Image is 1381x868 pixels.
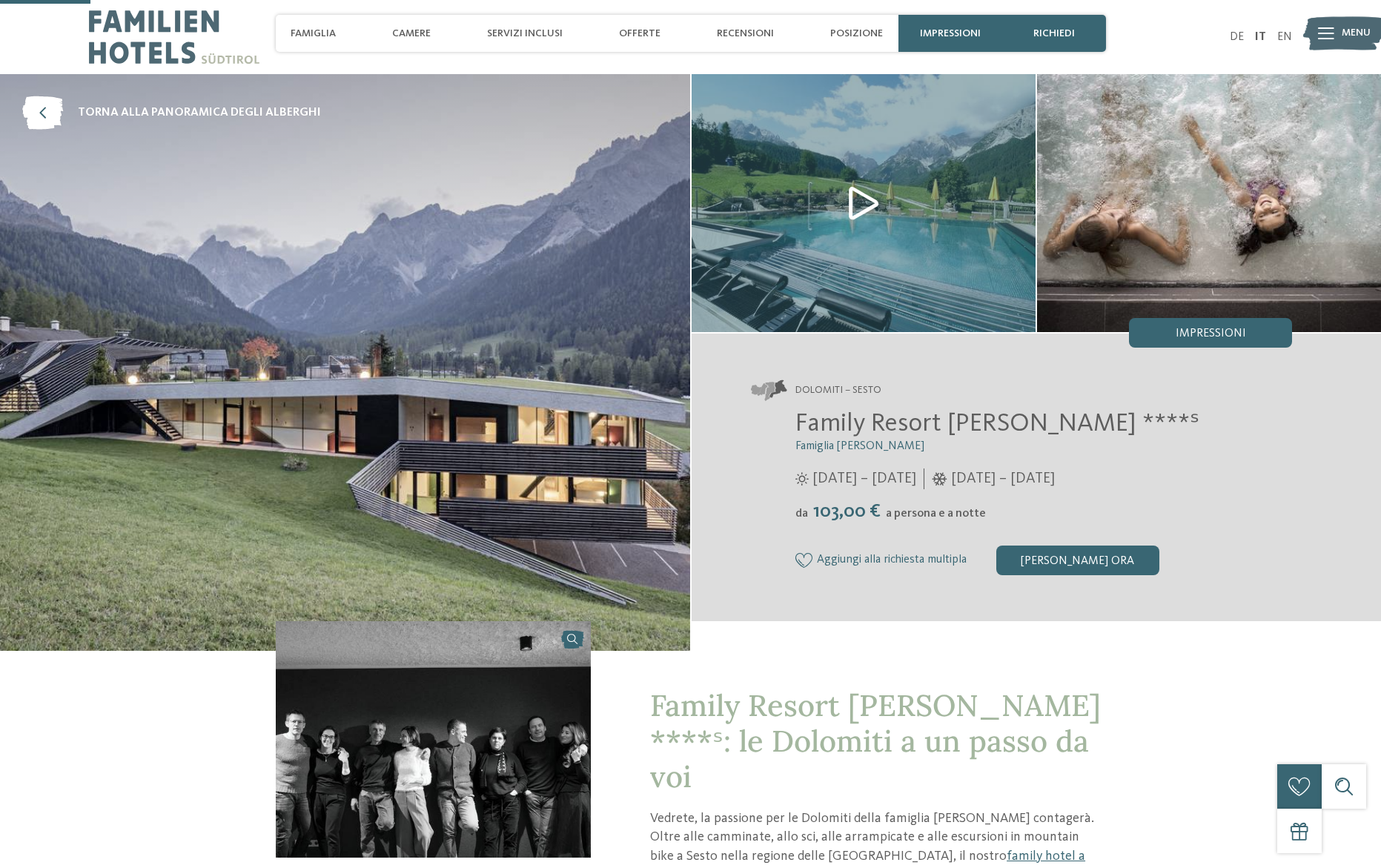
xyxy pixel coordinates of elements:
span: Menu [1342,26,1371,41]
span: Family Resort [PERSON_NAME] ****ˢ [795,411,1199,437]
span: a persona e a notte [886,508,986,520]
span: Family Resort [PERSON_NAME] ****ˢ: le Dolomiti a un passo da voi [650,686,1101,795]
a: DE [1230,31,1244,43]
div: [PERSON_NAME] ora [996,546,1159,575]
i: Orari d'apertura estate [795,472,809,486]
img: Il nostro family hotel a Sesto, il vostro rifugio sulle Dolomiti. [276,621,592,858]
img: Il nostro family hotel a Sesto, il vostro rifugio sulle Dolomiti. [692,74,1036,332]
span: [DATE] – [DATE] [812,468,916,489]
span: torna alla panoramica degli alberghi [78,105,321,121]
span: Famiglia [PERSON_NAME] [795,440,924,452]
a: EN [1277,31,1292,43]
a: IT [1255,31,1266,43]
span: Dolomiti – Sesto [795,383,881,398]
img: Il nostro family hotel a Sesto, il vostro rifugio sulle Dolomiti. [1037,74,1381,332]
span: [DATE] – [DATE] [951,468,1055,489]
a: torna alla panoramica degli alberghi [22,96,321,130]
span: Aggiungi alla richiesta multipla [817,554,967,567]
span: da [795,508,808,520]
i: Orari d'apertura inverno [932,472,947,486]
span: Impressioni [1176,328,1246,339]
span: 103,00 € [809,502,884,521]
